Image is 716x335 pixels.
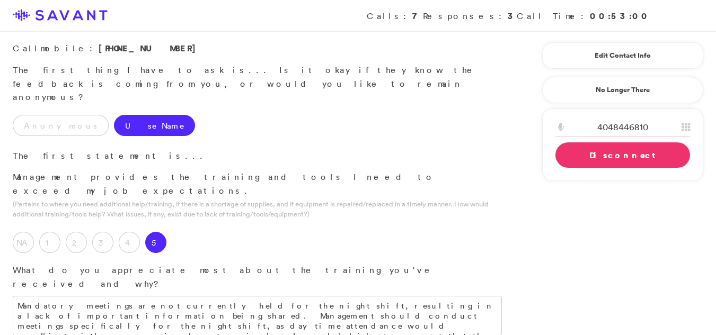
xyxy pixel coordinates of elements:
p: The first statement is... [13,149,502,163]
p: (Pertains to where you need additional help/training, if there is a shortage of supplies, and if ... [13,199,502,219]
label: 1 [39,232,60,253]
p: What do you appreciate most about the training you've received and why? [13,264,502,291]
p: Management provides the training and tools I need to exceed my job expectations. [13,170,502,197]
span: mobile [40,43,90,53]
label: Use Name [114,115,195,136]
strong: 00:53:00 [590,10,650,22]
a: Edit Contact Info [555,47,690,64]
span: [PHONE_NUMBER] [99,42,201,54]
a: Disconnect [555,142,690,168]
a: No Longer There [542,77,703,103]
strong: 7 [412,10,423,22]
label: 5 [145,232,166,253]
p: Call : [13,42,502,56]
label: 3 [92,232,113,253]
label: NA [13,232,34,253]
label: Anonymous [13,115,109,136]
p: The first thing I have to ask is... Is it okay if they know the feedback is coming from you, or w... [13,64,502,104]
strong: 3 [508,10,517,22]
strong: The Retreat at [GEOGRAPHIC_DATA] [13,7,476,33]
label: 2 [66,232,87,253]
label: 4 [119,232,140,253]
